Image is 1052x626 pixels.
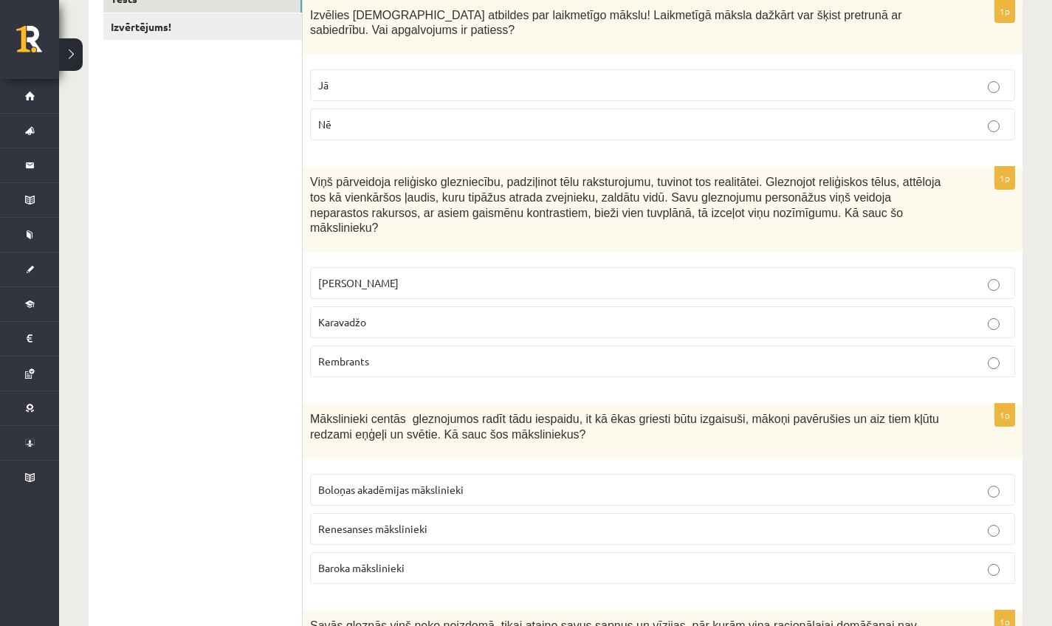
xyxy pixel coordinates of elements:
input: Karavadžo [988,318,1000,330]
span: Renesanses mākslinieki [318,522,427,535]
p: 1p [994,166,1015,190]
span: Izvēlies [DEMOGRAPHIC_DATA] atbildes par laikmetīgo mākslu! Laikmetīgā māksla dažkārt var šķist p... [310,9,901,37]
a: Rīgas 1. Tālmācības vidusskola [16,26,59,63]
input: Jā [988,81,1000,93]
a: Izvērtējums! [103,13,302,41]
p: 1p [994,403,1015,427]
input: Boloņas akadēmijas mākslinieki [988,486,1000,498]
span: Karavadžo [318,315,366,329]
input: Baroka mākslinieki [988,564,1000,576]
input: Rembrants [988,357,1000,369]
span: Boloņas akadēmijas mākslinieki [318,483,464,496]
span: Baroka mākslinieki [318,561,405,574]
input: Nē [988,120,1000,132]
input: Renesanses mākslinieki [988,525,1000,537]
span: Jā [318,78,329,92]
span: Viņš pārveidoja reliģisko glezniecību, padziļinot tēlu raksturojumu, tuvinot tos realitātei. Glez... [310,176,941,234]
span: Nē [318,117,331,131]
span: [PERSON_NAME] [318,276,399,289]
input: [PERSON_NAME] [988,279,1000,291]
span: Mākslinieki centās gleznojumos radīt tādu iespaidu, it kā ēkas griesti būtu izgaisuši, mākoņi pav... [310,413,939,441]
span: Rembrants [318,354,369,368]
